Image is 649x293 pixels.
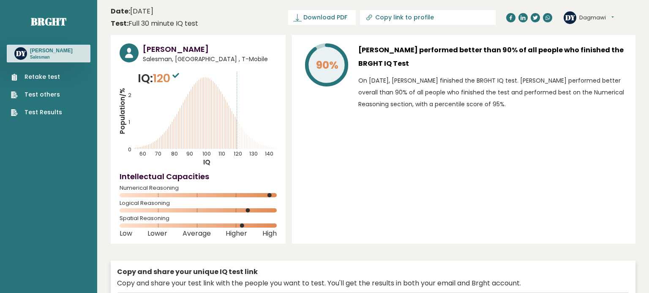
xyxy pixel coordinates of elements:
a: Download PDF [288,10,356,25]
tspan: 80 [171,150,178,157]
span: Logical Reasoning [120,202,277,205]
span: Numerical Reasoning [120,186,277,190]
tspan: 110 [219,150,226,157]
tspan: 70 [155,150,162,157]
span: Low [120,232,132,235]
span: Lower [147,232,167,235]
text: DY [565,12,575,22]
tspan: 1 [128,119,130,126]
tspan: 90 [187,150,194,157]
tspan: 60 [139,150,146,157]
tspan: 2 [128,91,131,99]
span: Spatial Reasoning [120,217,277,220]
tspan: 90% [316,58,338,73]
a: Retake test [11,73,62,81]
tspan: Population/% [118,88,127,134]
div: Copy and share your unique IQ test link [117,267,629,277]
tspan: 100 [202,150,211,157]
b: Date: [111,6,130,16]
a: Test Results [11,108,62,117]
b: Test: [111,19,128,28]
text: DY [16,48,26,58]
span: Download PDF [303,13,347,22]
h3: [PERSON_NAME] performed better than 90% of all people who finished the BRGHT IQ Test [358,43,627,70]
tspan: 140 [265,150,274,157]
span: High [262,232,277,235]
tspan: 120 [234,150,243,157]
p: On [DATE], [PERSON_NAME] finished the BRGHT IQ test. [PERSON_NAME] performed better overall than ... [358,75,627,110]
h4: Intellectual Capacities [120,171,277,182]
button: Dagmawi [579,13,614,22]
h3: [PERSON_NAME] [143,43,277,55]
p: Salesman [30,54,73,60]
span: Higher [226,232,247,235]
span: 120 [153,70,181,86]
p: IQ: [138,70,181,87]
a: Test others [11,90,62,99]
h3: [PERSON_NAME] [30,47,73,54]
tspan: IQ [204,158,211,167]
a: Brght [31,15,66,28]
time: [DATE] [111,6,153,16]
span: Salesman, [GEOGRAPHIC_DATA] , T-Mobile [143,55,277,64]
tspan: 130 [249,150,258,157]
span: Average [183,232,211,235]
div: Full 30 minute IQ test [111,19,198,29]
div: Copy and share your test link with the people you want to test. You'll get the results in both yo... [117,278,629,288]
tspan: 0 [128,146,131,153]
